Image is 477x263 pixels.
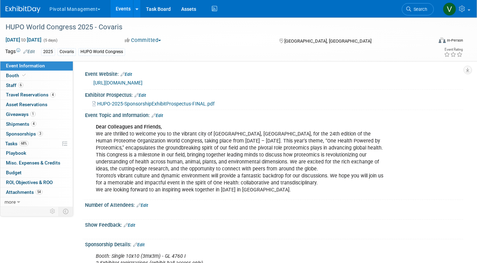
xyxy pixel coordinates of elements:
[96,253,186,259] i: Booth: Single 10x10 (3mx3m) - GL 4760 I
[5,48,35,56] td: Tags
[0,129,73,139] a: Sponsorships3
[85,110,463,119] div: Event Topic and Information:
[6,102,47,107] span: Asset Reservations
[152,113,163,118] a: Edit
[3,21,424,34] div: HUPO World Congress 2025 - Covaris
[6,6,40,13] img: ExhibitDay
[439,37,446,43] img: Format-Inperson.png
[31,121,36,126] span: 4
[97,101,215,107] span: HUPO-2025-SponsorshipExhibitProspectus-FINAL.pdf
[6,82,23,88] span: Staff
[36,189,43,195] span: 54
[92,101,215,107] a: HUPO-2025-SponsorshipExhibitProspectus-FINAL.pdf
[5,199,16,205] span: more
[121,72,132,77] a: Edit
[50,92,55,97] span: 4
[443,2,456,16] img: Valerie Weld
[85,90,463,99] div: Exhibitor Prospectus:
[0,148,73,158] a: Playbook
[85,239,463,248] div: Sponsorship Details:
[6,160,60,166] span: Misc. Expenses & Credits
[0,178,73,187] a: ROI, Objectives & ROO
[22,73,26,77] i: Booth reservation complete
[85,69,463,78] div: Event Website:
[0,139,73,148] a: Tasks68%
[6,92,55,97] span: Travel Reservations
[57,48,76,56] div: Covaris
[47,207,59,216] td: Personalize Event Tab Strip
[0,81,73,90] a: Staff6
[91,120,390,197] div: We are thrilled to welcome you to the vibrant city of [GEOGRAPHIC_DATA], [GEOGRAPHIC_DATA], for t...
[85,200,463,209] div: Number of Attendees:
[411,7,427,12] span: Search
[23,49,35,54] a: Edit
[0,71,73,80] a: Booth
[6,131,43,137] span: Sponsorships
[93,80,143,86] a: [URL][DOMAIN_NAME]
[395,36,463,47] div: Event Format
[5,37,42,43] span: [DATE] [DATE]
[134,93,146,98] a: Edit
[124,223,135,228] a: Edit
[0,110,73,119] a: Giveaways1
[444,48,463,51] div: Event Rating
[6,189,43,195] span: Attachments
[133,242,145,247] a: Edit
[284,38,371,44] span: [GEOGRAPHIC_DATA], [GEOGRAPHIC_DATA]
[19,141,29,146] span: 68%
[0,119,73,129] a: Shipments4
[0,100,73,109] a: Asset Reservations
[6,63,45,68] span: Event Information
[0,197,73,207] a: more
[0,168,73,177] a: Budget
[78,48,125,56] div: HUPO World Congress
[18,82,23,88] span: 6
[6,150,26,156] span: Playbook
[0,158,73,168] a: Misc. Expenses & Credits
[59,207,73,216] td: Toggle Event Tabs
[6,73,27,78] span: Booth
[6,121,36,127] span: Shipments
[6,180,53,185] span: ROI, Objectives & ROO
[447,38,463,43] div: In-Person
[122,37,164,44] button: Committed
[41,48,55,56] div: 2025
[0,61,73,71] a: Event Information
[6,111,36,117] span: Giveaways
[137,203,148,208] a: Edit
[0,90,73,100] a: Travel Reservations4
[30,111,36,117] span: 1
[5,141,29,146] span: Tasks
[38,131,43,136] span: 3
[402,3,434,15] a: Search
[85,220,463,229] div: Show Feedback:
[96,124,162,130] b: Dear Colleagues and Friends,
[6,170,22,175] span: Budget
[43,38,57,43] span: (5 days)
[0,188,73,197] a: Attachments54
[20,37,27,43] span: to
